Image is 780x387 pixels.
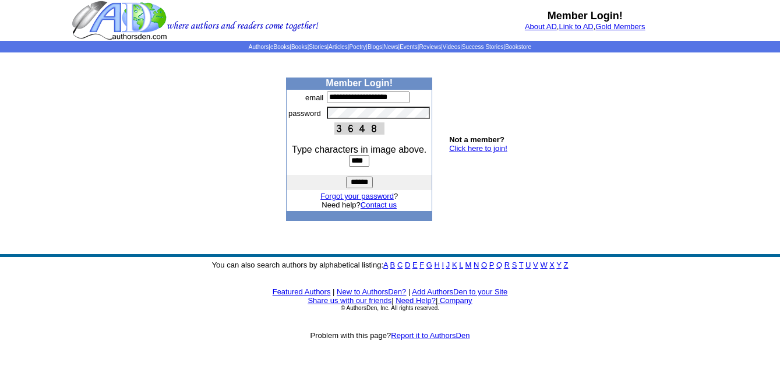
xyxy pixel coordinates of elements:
[349,44,366,50] a: Poetry
[559,22,593,31] a: Link to AD
[396,296,436,305] a: Need Help?
[322,200,397,209] font: Need help?
[333,287,334,296] font: |
[459,261,463,269] a: L
[436,296,472,305] font: |
[412,261,418,269] a: E
[462,44,504,50] a: Success Stories
[481,261,487,269] a: O
[408,287,410,296] font: |
[505,44,531,50] a: Bookstore
[368,44,382,50] a: Blogs
[249,44,531,50] span: | | | | | | | | | | | |
[391,296,393,305] font: |
[465,261,472,269] a: M
[334,122,384,135] img: This Is CAPTCHA Image
[446,261,450,269] a: J
[400,44,418,50] a: Events
[474,261,479,269] a: N
[288,109,321,118] font: password
[397,261,403,269] a: C
[292,145,426,154] font: Type characters in image above.
[489,261,494,269] a: P
[540,261,547,269] a: W
[329,44,348,50] a: Articles
[249,44,269,50] a: Authors
[320,192,394,200] a: Forgot your password
[449,144,507,153] a: Click here to join!
[419,44,441,50] a: Reviews
[426,261,432,269] a: G
[496,261,502,269] a: Q
[405,261,410,269] a: D
[390,261,396,269] a: B
[525,261,531,269] a: U
[556,261,561,269] a: Y
[341,305,439,311] font: © AuthorsDen, Inc. All rights reserved.
[452,261,457,269] a: K
[443,44,460,50] a: Videos
[504,261,510,269] a: R
[326,78,393,88] b: Member Login!
[549,261,555,269] a: X
[442,261,444,269] a: I
[273,287,331,296] a: Featured Authors
[548,10,623,22] b: Member Login!
[337,287,406,296] a: New to AuthorsDen?
[525,22,645,31] font: , ,
[310,331,470,340] font: Problem with this page?
[519,261,524,269] a: T
[595,22,645,31] a: Gold Members
[291,44,308,50] a: Books
[419,261,424,269] a: F
[435,261,440,269] a: H
[361,200,397,209] a: Contact us
[308,296,391,305] a: Share us with our friends
[212,261,569,269] font: You can also search authors by alphabetical listing:
[525,22,557,31] a: About AD
[533,261,538,269] a: V
[412,287,507,296] a: Add AuthorsDen to your Site
[383,261,388,269] a: A
[512,261,517,269] a: S
[309,44,327,50] a: Stories
[391,331,470,340] a: Report it to AuthorsDen
[440,296,472,305] a: Company
[320,192,398,200] font: ?
[305,93,323,102] font: email
[563,261,568,269] a: Z
[449,135,504,144] b: Not a member?
[384,44,398,50] a: News
[270,44,290,50] a: eBooks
